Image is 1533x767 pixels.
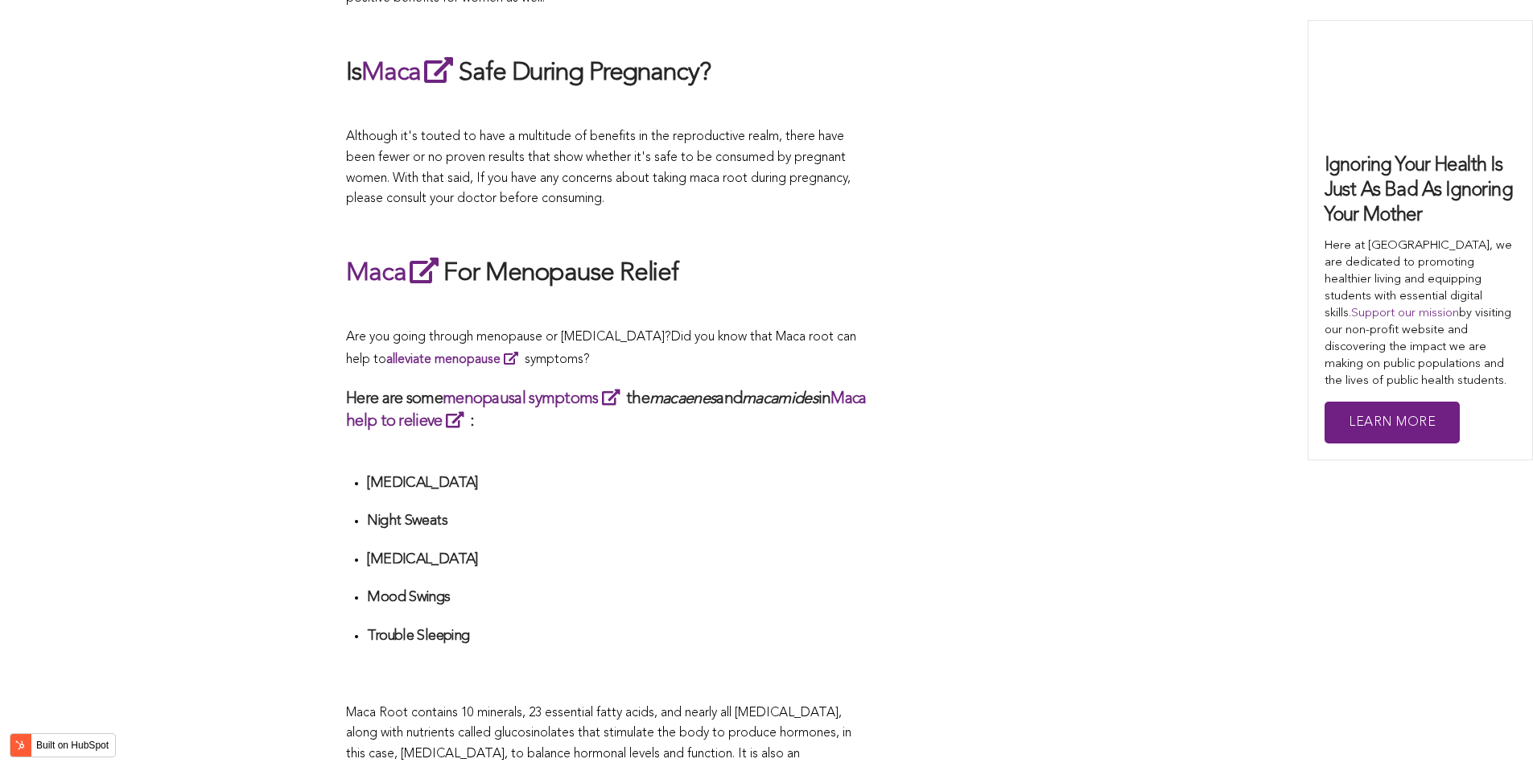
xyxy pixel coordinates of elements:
h4: Trouble Sleeping [367,627,869,645]
a: Maca [346,261,443,287]
h2: For Menopause Relief [346,254,869,291]
iframe: Chat Widget [1453,690,1533,767]
label: Built on HubSpot [30,735,115,756]
a: Maca help to relieve [346,391,867,430]
button: Built on HubSpot [10,733,116,757]
h4: Night Sweats [367,512,869,530]
em: macaenes [649,391,716,407]
em: macamides [742,391,818,407]
a: alleviate menopause [386,353,525,366]
h2: Is Safe During Pregnancy? [346,54,869,91]
h3: Here are some the and in : [346,387,869,432]
h4: [MEDICAL_DATA] [367,474,869,493]
h4: [MEDICAL_DATA] [367,551,869,569]
span: Are you going through menopause or [MEDICAL_DATA]? [346,331,671,344]
a: menopausal symptoms [443,391,626,407]
a: Learn More [1325,402,1460,444]
img: HubSpot sprocket logo [10,736,30,755]
span: Although it's touted to have a multitude of benefits in the reproductive realm, there have been f... [346,130,851,205]
h4: Mood Swings [367,588,869,607]
a: Maca [361,60,459,86]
